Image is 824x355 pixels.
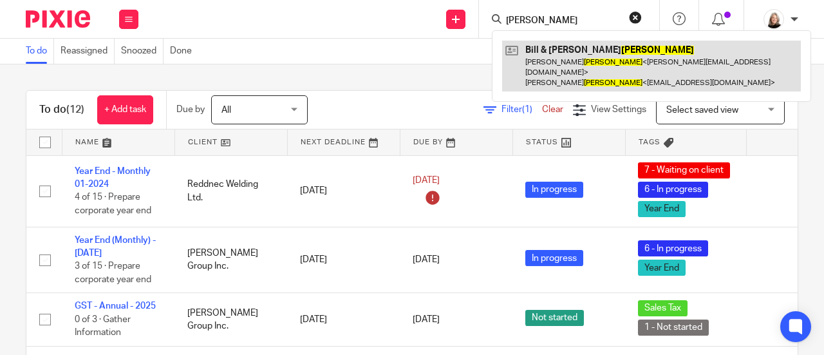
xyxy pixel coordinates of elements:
[174,155,287,227] td: Reddnec Welding Ltd.
[666,106,738,115] span: Select saved view
[174,293,287,346] td: [PERSON_NAME] Group Inc.
[542,105,563,114] a: Clear
[638,162,730,178] span: 7 - Waiting on client
[525,182,583,198] span: In progress
[638,260,686,276] span: Year End
[39,103,84,117] h1: To do
[638,182,708,198] span: 6 - In progress
[763,9,784,30] img: Screenshot%202023-11-02%20134555.png
[638,300,688,316] span: Sales Tax
[638,240,708,256] span: 6 - In progress
[26,39,54,64] a: To do
[522,105,532,114] span: (1)
[97,95,153,124] a: + Add task
[75,262,151,284] span: 3 of 15 · Prepare corporate year end
[176,103,205,116] p: Due by
[75,315,131,338] span: 0 of 3 · Gather Information
[75,236,156,258] a: Year End (Monthly) - [DATE]
[638,201,686,217] span: Year End
[287,293,400,346] td: [DATE]
[639,139,660,146] span: Tags
[287,155,400,227] td: [DATE]
[75,302,156,311] a: GST - Annual - 2025
[26,10,90,28] img: Pixie
[525,250,583,266] span: In progress
[287,227,400,293] td: [DATE]
[501,105,542,114] span: Filter
[591,105,646,114] span: View Settings
[66,104,84,115] span: (12)
[75,167,151,189] a: Year End - Monthly 01-2024
[121,39,164,64] a: Snoozed
[170,39,198,64] a: Done
[413,255,440,264] span: [DATE]
[221,106,231,115] span: All
[629,11,642,24] button: Clear
[505,15,621,27] input: Search
[61,39,115,64] a: Reassigned
[413,315,440,324] span: [DATE]
[174,227,287,293] td: [PERSON_NAME] Group Inc.
[413,176,440,185] span: [DATE]
[638,320,709,336] span: 1 - Not started
[525,310,584,326] span: Not started
[75,193,151,216] span: 4 of 15 · Prepare corporate year end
